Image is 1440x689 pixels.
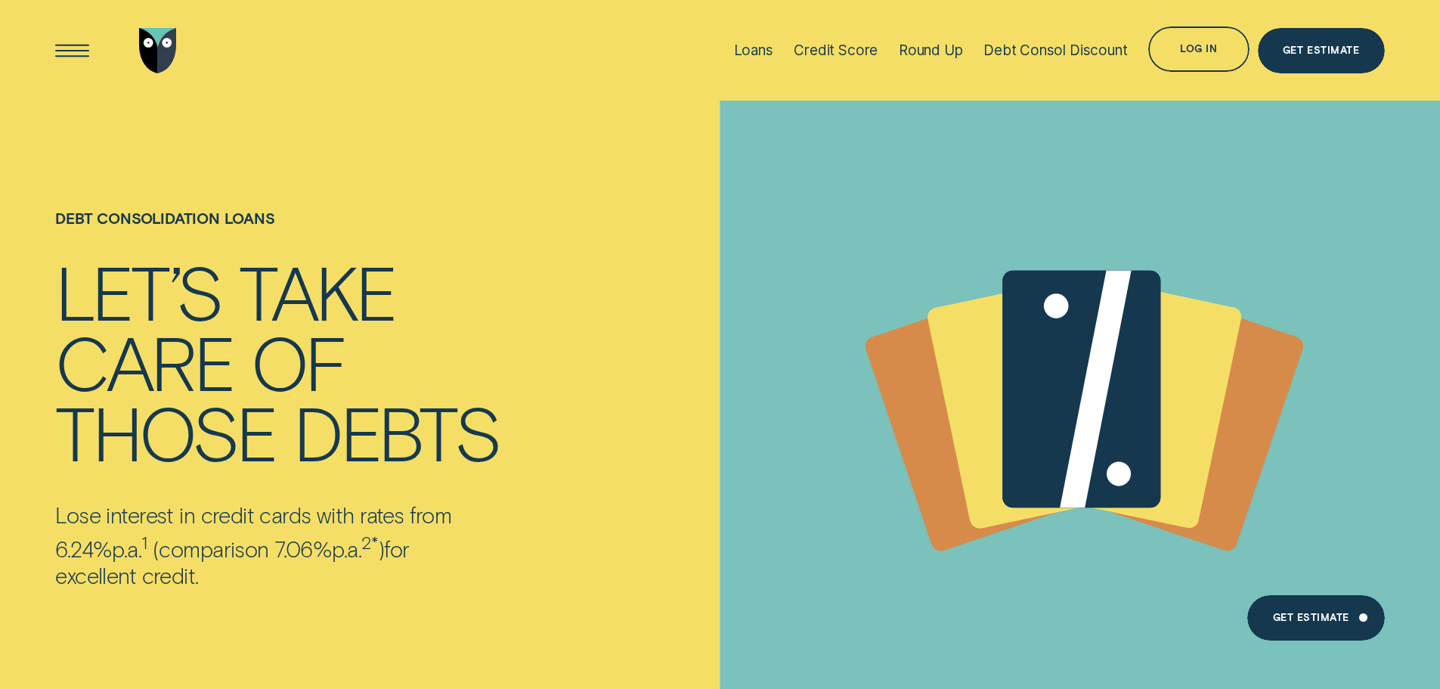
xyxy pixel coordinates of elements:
div: Round Up [899,42,963,59]
span: ) [378,535,384,561]
div: CARE [55,326,233,396]
div: TAKE [239,256,395,326]
a: Get Estimate [1247,595,1384,641]
img: Wisr [139,28,177,73]
span: Per Annum [112,535,141,561]
span: Per Annum [332,535,361,561]
span: p.a. [332,535,361,561]
h4: LET’S TAKE CARE OF THOSE DEBTS [55,256,500,467]
span: ( [153,535,159,561]
button: Log in [1148,26,1249,72]
div: THOSE [55,396,276,467]
div: Debt Consol Discount [983,42,1127,59]
span: p.a. [112,535,141,561]
div: Loans [734,42,773,59]
button: Open Menu [50,28,95,73]
div: DEBTS [293,396,500,467]
div: OF [251,326,345,396]
a: Get Estimate [1258,28,1385,73]
p: Lose interest in credit cards with rates from 6.24% comparison 7.06% for excellent credit. [55,501,492,589]
div: Credit Score [794,42,878,59]
div: LET’S [55,256,221,326]
h1: Debt consolidation loans [55,209,500,256]
sup: 1 [141,531,147,553]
